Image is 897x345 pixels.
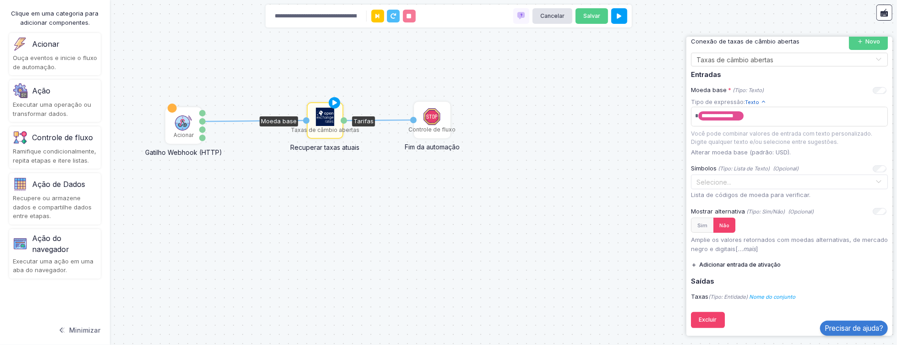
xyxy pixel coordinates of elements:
[533,8,573,24] button: Cancelar
[865,38,880,45] font: Novo
[32,133,93,142] font: Controle de fluxo
[691,148,791,156] font: Alterar moeda base (padrão: USD).
[691,71,721,79] font: Entradas
[691,130,872,146] font: Você pode combinar valores de entrada com texto personalizado. Digite qualquer texto e/ou selecio...
[691,293,708,300] font: Taxas
[691,86,727,93] font: Moeda base
[69,327,101,334] font: Minimizar
[11,10,99,26] font: Clique em uma categoria para adicionar componentes.
[32,234,69,254] font: Ação do navegador
[697,222,707,228] font: Sim
[718,165,770,172] font: (Tipo: Lista de Texto)
[583,12,600,19] font: Salvar
[145,148,222,156] font: Gatilho Webhook (HTTP)
[32,86,50,95] font: Ação
[713,218,735,233] button: Não
[13,177,27,192] img: category.png
[788,208,814,215] font: (Opcional)
[719,222,729,228] font: Não
[423,107,441,126] img: end-automation.png
[699,262,781,268] font: Adicionar entrada de ativação
[13,37,27,51] img: trigger.png
[825,324,883,333] font: Precisar de ajuda?
[13,83,27,98] img: settings.png
[745,99,759,105] font: Texto
[708,294,748,300] font: (Tipo: Entidade)
[691,257,781,273] button: Adicionar entrada de ativação
[746,208,785,215] font: (Tipo: Sim/Não)
[691,99,745,105] font: Tipo de expressão:
[691,236,888,252] font: Amplie os valores retornados com moedas alternativas, de mercado negro e digitais[
[576,8,609,24] button: Salvar
[32,180,85,189] font: Ação de Dados
[405,143,460,151] font: Fim da automação
[749,294,795,300] a: Nome do conjunto
[291,143,360,151] font: Recuperar taxas atuais
[316,108,334,126] img: openexchangerates.jpg
[13,257,93,274] font: Executar uma ação em uma aba do navegador.
[353,117,374,125] font: Tarifas
[291,126,359,133] font: Taxas de câmbio abertas
[13,148,96,164] font: Ramifique condicionalmente, repita etapas e itere listas.
[409,126,456,133] font: Controle de fluxo
[32,39,60,49] font: Acionar
[13,54,97,71] font: Ouça eventos e inicie o fluxo de automação.
[174,113,193,131] img: webhook-v2.png
[820,321,888,336] a: Precisar de ajuda?
[691,312,725,328] button: Excluir
[691,38,799,45] font: Conexão de taxas de câmbio abertas
[691,208,745,215] font: Mostrar alternativa
[691,277,714,285] font: Saídas
[13,236,27,251] img: category-v1.png
[13,101,91,117] font: Executar uma operação ou transformar dados.
[699,316,717,323] font: Excluir
[773,165,799,172] font: (Opcional)
[13,130,27,145] img: flow-v1.png
[733,87,764,93] font: (Tipo: Texto)
[174,131,194,138] font: Acionar
[691,191,810,198] font: Lista de códigos de moeda para verificar.
[849,34,888,50] button: Novo
[261,117,297,125] font: Moeda base
[691,218,714,233] button: Sim
[13,194,92,219] font: Recupere ou armazene dados e compartilhe dados entre etapas.
[738,245,756,252] font: ...mais
[691,164,717,172] font: Símbolos
[540,12,565,19] font: Cancelar
[756,245,758,252] font: ]
[58,319,101,340] button: Minimizar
